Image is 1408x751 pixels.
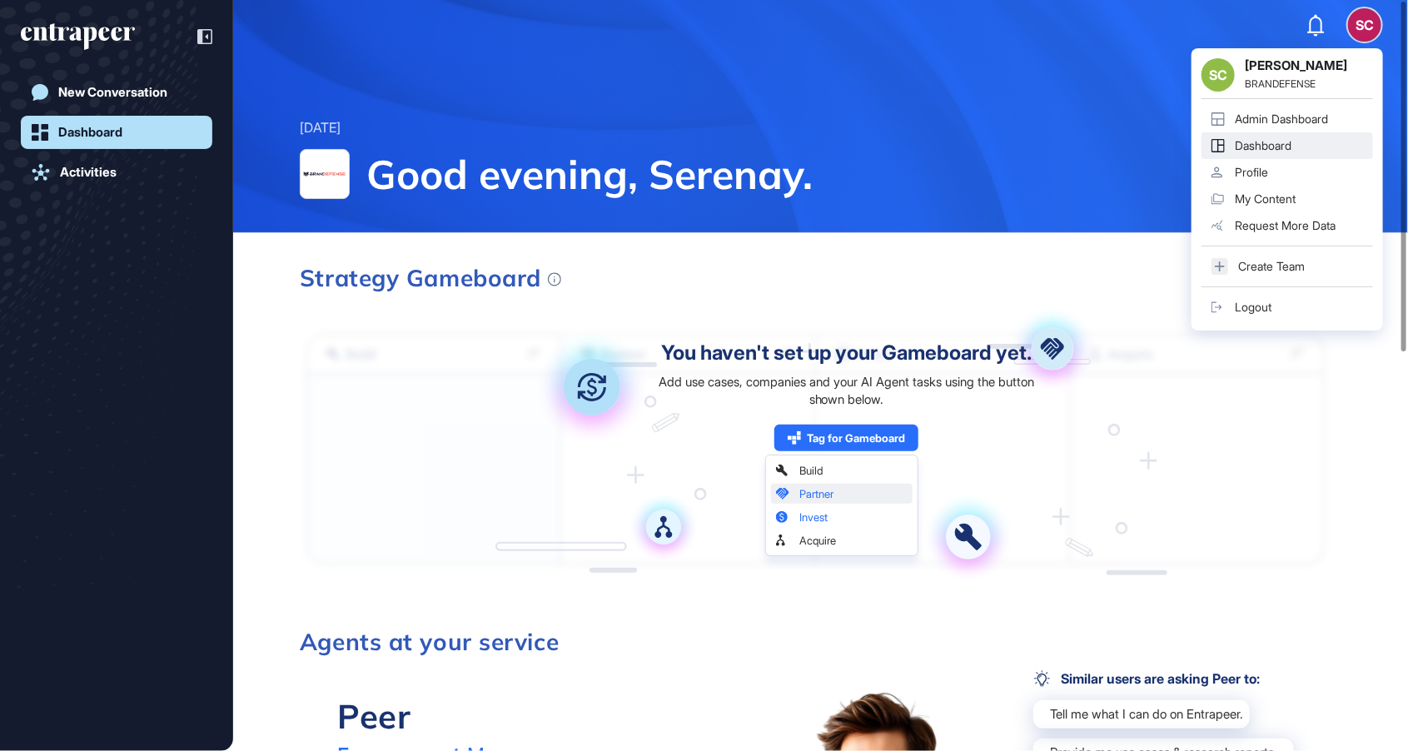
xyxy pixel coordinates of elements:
div: Peer [337,695,555,737]
img: partner.aac698ea.svg [1011,307,1094,390]
div: [DATE] [300,117,341,139]
div: New Conversation [58,85,167,100]
img: acquire.a709dd9a.svg [629,493,698,561]
button: SC [1348,8,1381,42]
h3: Agents at your service [300,630,1331,654]
a: Activities [21,156,212,189]
div: Add use cases, companies and your AI Agent tasks using the button shown below. [650,373,1042,408]
a: Dashboard [21,116,212,149]
img: invest.bd05944b.svg [537,332,647,442]
a: New Conversation [21,76,212,109]
div: Tell me what I can do on Entrapeer. [1033,700,1250,729]
div: Dashboard [58,125,122,140]
div: Strategy Gameboard [300,266,561,290]
span: Good evening, Serenay. [366,149,1341,199]
div: Similar users are asking Peer to: [1033,670,1260,687]
div: entrapeer-logo [21,23,135,50]
div: Activities [60,165,117,180]
img: BRANDEFENSE-logo [301,150,349,198]
div: You haven't set up your Gameboard yet. [661,343,1032,363]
